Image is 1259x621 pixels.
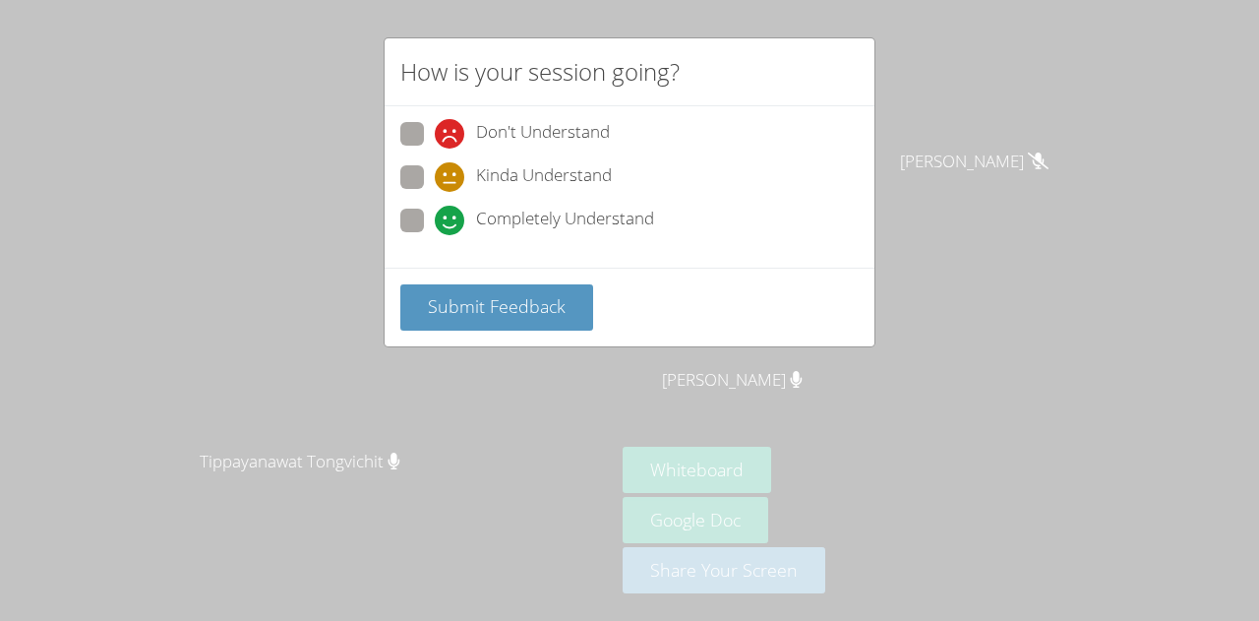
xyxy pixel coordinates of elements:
[400,54,680,90] h2: How is your session going?
[476,162,612,192] span: Kinda Understand
[400,284,593,331] button: Submit Feedback
[476,119,610,149] span: Don't Understand
[428,294,566,318] span: Submit Feedback
[476,206,654,235] span: Completely Understand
